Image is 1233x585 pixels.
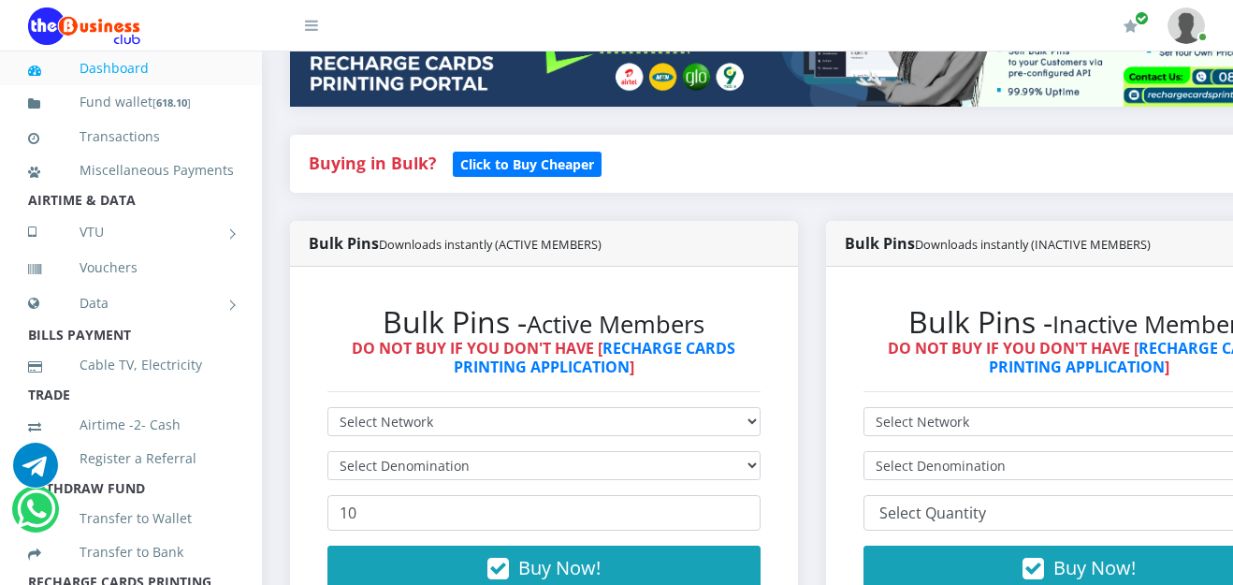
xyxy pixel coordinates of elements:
[28,280,234,327] a: Data
[17,501,55,532] a: Chat for support
[454,338,736,376] a: RECHARGE CARDS PRINTING APPLICATION
[379,236,602,253] small: Downloads instantly (ACTIVE MEMBERS)
[28,209,234,256] a: VTU
[915,236,1151,253] small: Downloads instantly (INACTIVE MEMBERS)
[1135,11,1149,25] span: Renew/Upgrade Subscription
[13,457,58,488] a: Chat for support
[28,7,140,45] img: Logo
[28,47,234,90] a: Dashboard
[309,152,436,174] strong: Buying in Bulk?
[28,80,234,124] a: Fund wallet[618.10]
[28,246,234,289] a: Vouchers
[28,403,234,446] a: Airtime -2- Cash
[28,437,234,480] a: Register a Referral
[352,338,735,376] strong: DO NOT BUY IF YOU DON'T HAVE [ ]
[327,304,761,340] h2: Bulk Pins -
[28,115,234,158] a: Transactions
[28,149,234,192] a: Miscellaneous Payments
[152,95,191,110] small: [ ]
[28,344,234,387] a: Cable TV, Electricity
[327,495,761,531] input: Enter Quantity
[1053,555,1136,580] span: Buy Now!
[309,233,602,254] strong: Bulk Pins
[518,555,601,580] span: Buy Now!
[453,152,602,174] a: Click to Buy Cheaper
[1124,19,1138,34] i: Renew/Upgrade Subscription
[845,233,1151,254] strong: Bulk Pins
[1168,7,1205,44] img: User
[156,95,187,110] b: 618.10
[460,155,594,173] b: Click to Buy Cheaper
[527,308,704,341] small: Active Members
[28,531,234,574] a: Transfer to Bank
[28,497,234,540] a: Transfer to Wallet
